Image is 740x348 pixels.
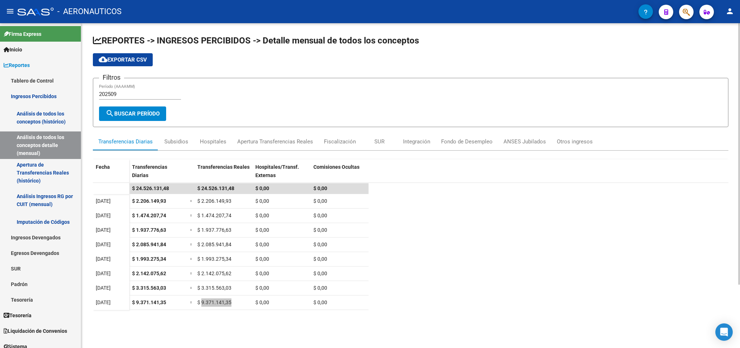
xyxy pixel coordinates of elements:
[313,285,327,291] span: $ 0,00
[190,227,193,233] span: =
[255,271,269,276] span: $ 0,00
[313,198,327,204] span: $ 0,00
[503,138,546,146] div: ANSES Jubilados
[190,256,193,262] span: =
[106,109,114,118] mat-icon: search
[313,299,327,305] span: $ 0,00
[96,271,111,276] span: [DATE]
[96,256,111,262] span: [DATE]
[725,7,734,16] mat-icon: person
[197,271,231,276] span: $ 2.142.075,62
[255,227,269,233] span: $ 0,00
[99,72,124,83] h3: Filtros
[311,159,369,190] datatable-header-cell: Comisiones Ocultas
[313,256,327,262] span: $ 0,00
[132,185,169,191] span: $ 24.526.131,48
[197,285,231,291] span: $ 3.315.563,03
[324,138,356,146] div: Fiscalización
[255,164,299,178] span: Hospitales/Transf. Externas
[190,213,193,218] span: =
[197,213,231,218] span: $ 1.474.207,74
[197,185,234,191] span: $ 24.526.131,48
[715,323,733,341] div: Open Intercom Messenger
[132,256,166,262] span: $ 1.993.275,34
[99,56,147,63] span: Exportar CSV
[197,256,231,262] span: $ 1.993.275,34
[194,159,252,190] datatable-header-cell: Transferencias Reales
[4,30,41,38] span: Firma Express
[132,164,167,178] span: Transferencias Diarias
[96,164,110,170] span: Fecha
[57,4,122,20] span: - AERONAUTICOS
[255,242,269,247] span: $ 0,00
[132,198,166,204] span: $ 2.206.149,93
[132,285,166,291] span: $ 3.315.563,03
[255,198,269,204] span: $ 0,00
[96,227,111,233] span: [DATE]
[96,299,111,305] span: [DATE]
[255,299,269,305] span: $ 0,00
[93,159,129,190] datatable-header-cell: Fecha
[190,198,193,204] span: =
[441,138,493,146] div: Fondo de Desempleo
[93,35,419,46] span: REPORTES -> INGRESOS PERCIBIDOS -> Detalle mensual de todos los conceptos
[313,227,327,233] span: $ 0,00
[99,55,107,64] mat-icon: cloud_download
[190,242,193,247] span: =
[164,138,188,146] div: Subsidios
[255,285,269,291] span: $ 0,00
[313,213,327,218] span: $ 0,00
[237,138,313,146] div: Apertura Transferencias Reales
[99,106,166,121] button: Buscar Período
[96,213,111,218] span: [DATE]
[190,285,193,291] span: =
[197,164,250,170] span: Transferencias Reales
[313,185,327,191] span: $ 0,00
[132,213,166,218] span: $ 1.474.207,74
[4,311,32,319] span: Tesorería
[200,138,226,146] div: Hospitales
[4,327,67,335] span: Liquidación de Convenios
[255,213,269,218] span: $ 0,00
[98,138,153,146] div: Transferencias Diarias
[93,53,153,66] button: Exportar CSV
[129,159,187,190] datatable-header-cell: Transferencias Diarias
[197,227,231,233] span: $ 1.937.776,63
[403,138,430,146] div: Integración
[132,227,166,233] span: $ 1.937.776,63
[313,164,359,170] span: Comisiones Ocultas
[132,242,166,247] span: $ 2.085.941,84
[197,198,231,204] span: $ 2.206.149,93
[132,299,166,305] span: $ 9.371.141,35
[197,242,231,247] span: $ 2.085.941,84
[106,110,160,117] span: Buscar Período
[313,271,327,276] span: $ 0,00
[96,285,111,291] span: [DATE]
[4,46,22,54] span: Inicio
[255,185,269,191] span: $ 0,00
[96,242,111,247] span: [DATE]
[96,198,111,204] span: [DATE]
[190,299,193,305] span: =
[6,7,15,16] mat-icon: menu
[252,159,311,190] datatable-header-cell: Hospitales/Transf. Externas
[313,242,327,247] span: $ 0,00
[190,271,193,276] span: =
[557,138,593,146] div: Otros ingresos
[374,138,385,146] div: SUR
[255,256,269,262] span: $ 0,00
[132,271,166,276] span: $ 2.142.075,62
[4,61,30,69] span: Reportes
[197,299,231,305] span: $ 9.371.141,35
